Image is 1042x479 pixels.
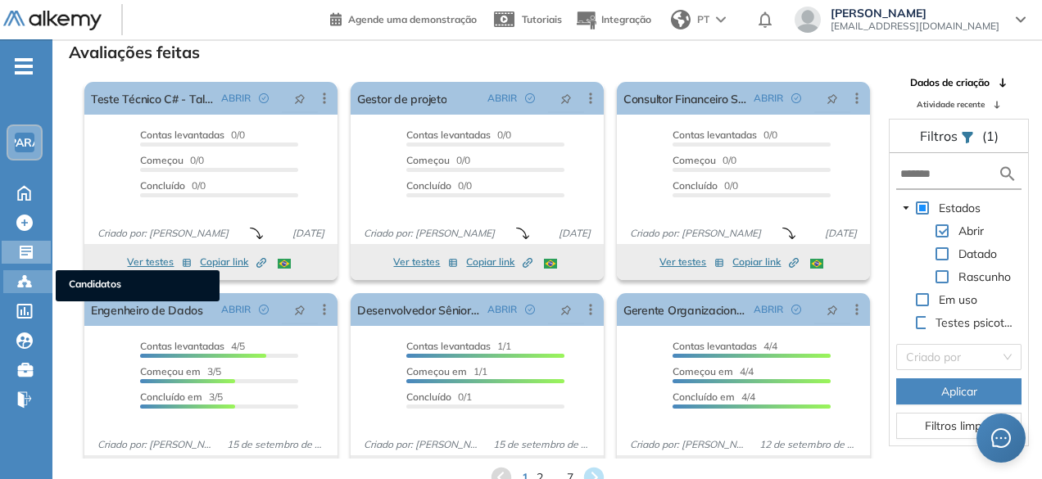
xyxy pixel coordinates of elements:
font: Contas levantadas [406,129,491,141]
span: Testes psicotécnicos [932,313,1022,332]
button: Ver testes [393,252,458,272]
span: Estados [936,198,984,218]
font: 3/5 [209,391,223,403]
font: ABRIR [487,303,517,315]
button: Aplicar [896,378,1022,404]
button: alfinete [548,85,584,111]
img: SUTIÃ [810,259,823,269]
font: Candidatos [69,278,121,290]
font: Criado por: [PERSON_NAME] [364,438,495,450]
font: Estados [939,201,981,215]
font: Teste Técnico C# - Talent Academy [91,92,274,106]
span: alfinete [560,92,572,105]
font: ABRIR [487,92,517,104]
span: círculo de verificação [259,93,269,103]
font: Abrir [958,224,984,238]
img: SUTIÃ [544,259,557,269]
a: Engenheiro de Dados [91,293,203,326]
font: 0/0 [231,129,245,141]
font: Avaliações feitas [69,42,200,62]
font: Datado [958,246,997,261]
font: Criado por: [PERSON_NAME] [97,227,229,239]
span: alfinete [294,303,306,316]
font: [PERSON_NAME] [831,6,926,20]
font: PARA [9,135,40,149]
font: Concluído [673,179,718,192]
button: alfinete [282,85,318,111]
font: 0/0 [458,179,472,192]
font: Consultor Financeiro Sênior Dynamics F&0 - LATAM [623,92,889,106]
span: Rascunho [955,267,1014,287]
font: Desenvolvedor Sênior de BI e Dados [357,303,549,318]
font: 0/0 [456,154,470,166]
font: Concluído [140,179,185,192]
font: Copiar link [200,255,248,268]
font: 1/1 [473,365,487,377]
font: 3/5 [207,365,221,377]
span: alfinete [560,303,572,316]
button: alfinete [548,296,584,323]
font: 15 de setembro de 2025 [493,438,604,450]
font: Ver testes [127,255,174,268]
button: Copiar link [466,252,532,272]
button: Ver testes [127,252,192,272]
button: alfinete [814,85,850,111]
font: Tutoriais [522,13,562,25]
font: Aplicar [941,384,977,399]
font: 0/0 [763,129,777,141]
font: Começou em [406,365,467,377]
font: ABRIR [221,303,251,315]
font: 4/4 [763,340,777,352]
font: Atividade recente [917,99,985,110]
span: cursor para baixo [902,204,910,212]
span: alfinete [294,92,306,105]
font: 1/1 [497,340,511,352]
span: círculo de verificação [791,305,801,314]
font: (1) [982,128,999,144]
span: alfinete [827,92,838,105]
a: Gestor de projeto [357,82,446,115]
font: Rascunho [958,269,1011,284]
font: [EMAIL_ADDRESS][DOMAIN_NAME] [831,20,999,32]
a: Teste Técnico C# - Talent Academy [91,82,215,115]
font: Concluído em [140,391,202,403]
a: Desenvolvedor Sênior de BI e Dados [357,293,481,326]
font: Ver testes [393,255,440,268]
font: Contas levantadas [673,340,757,352]
font: Copiar link [732,255,781,268]
font: Contas levantadas [140,340,224,352]
a: Agende uma demonstração [330,8,477,28]
span: alfinete [827,303,838,316]
font: 0/0 [497,129,511,141]
button: Copiar link [732,252,799,272]
font: Concluído em [673,391,735,403]
font: Criado por: [PERSON_NAME] [630,227,761,239]
font: [DATE] [559,227,591,239]
font: 0/0 [192,179,206,192]
font: Começou em [673,365,733,377]
button: Filtros limpos [896,413,1022,439]
font: [DATE] [292,227,324,239]
font: Filtros [920,128,958,144]
button: Ver testes [659,252,724,272]
font: Agende uma demonstração [348,13,477,25]
font: ABRIR [221,92,251,104]
span: Datado [955,244,1000,264]
span: círculo de verificação [525,305,535,314]
font: Em uso [939,292,977,307]
font: [DATE] [825,227,857,239]
font: 0/0 [190,154,204,166]
font: Ver testes [659,255,706,268]
font: Concluído [406,179,451,192]
button: alfinete [282,296,318,323]
span: círculo de verificação [259,305,269,314]
font: Contas levantadas [406,340,491,352]
font: Criado por: [PERSON_NAME] [364,227,495,239]
font: Começou [406,154,450,166]
font: Começou [673,154,716,166]
font: Gestor de projeto [357,92,446,106]
span: círculo de verificação [525,93,535,103]
font: Gerente Organizacional de Desenvolvimento LATAM [623,303,895,318]
span: círculo de verificação [791,93,801,103]
span: mensagem [991,428,1011,448]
